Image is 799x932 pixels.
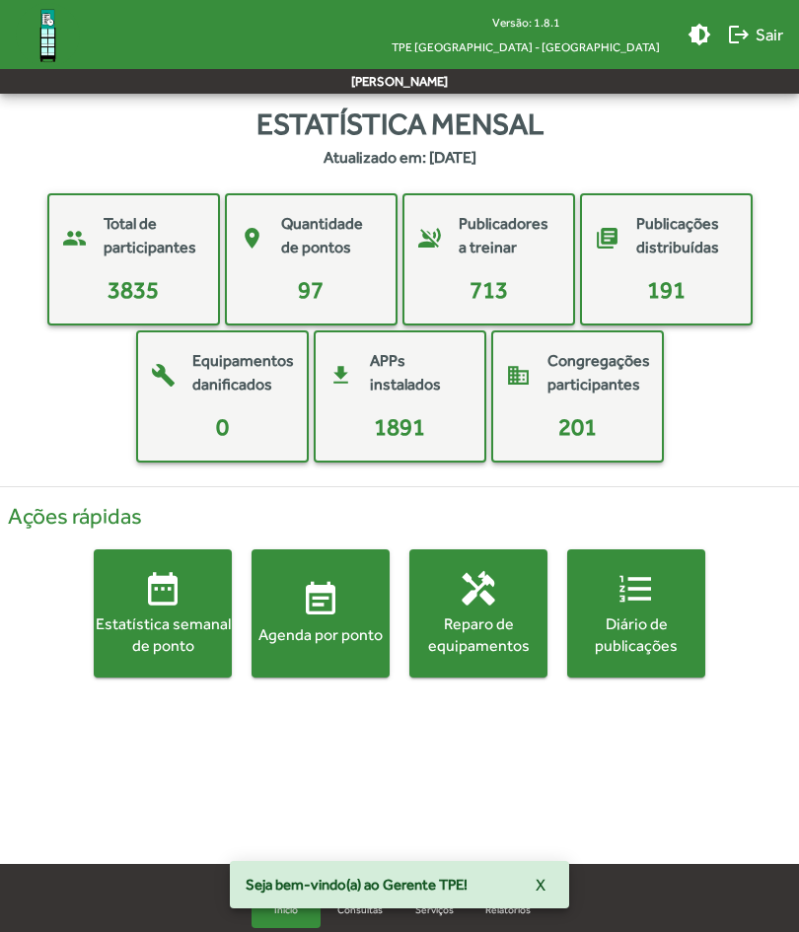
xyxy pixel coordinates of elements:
span: Estatística mensal [256,102,544,146]
div: Diário de publicações [567,614,705,659]
mat-icon: logout [727,23,751,46]
mat-card-title: Quantidade de pontos [281,212,376,259]
span: 191 [647,276,686,303]
mat-icon: get_app [324,358,358,393]
img: Logo [16,3,80,67]
span: X [536,867,545,902]
mat-card-title: Equipamentos danificados [192,349,294,396]
div: Agenda por ponto [252,625,390,647]
div: Versão: 1.8.1 [376,10,676,35]
strong: Atualizado em: [DATE] [324,146,476,170]
mat-icon: place [235,221,269,255]
mat-icon: domain [501,358,536,393]
mat-icon: people [57,221,92,255]
mat-icon: brightness_medium [688,23,711,46]
div: Reparo de equipamentos [409,614,547,659]
button: Reparo de equipamentos [409,549,547,678]
span: 3835 [108,276,159,303]
span: Sair [727,17,783,52]
mat-icon: library_books [590,221,624,255]
mat-icon: format_list_numbered [617,570,656,609]
button: X [520,867,561,902]
span: 97 [298,276,324,303]
mat-card-title: APPs instalados [370,349,465,396]
button: Estatística semanal de ponto [94,549,232,678]
span: 1891 [374,413,425,440]
button: Sair [719,17,791,52]
mat-card-title: Publicações distribuídas [636,212,731,259]
mat-card-title: Congregações participantes [547,349,650,396]
span: 201 [558,413,597,440]
mat-icon: handyman [459,570,498,609]
mat-icon: event_note [301,581,340,620]
div: Estatística semanal de ponto [94,614,232,659]
span: TPE [GEOGRAPHIC_DATA] - [GEOGRAPHIC_DATA] [376,35,676,59]
mat-icon: voice_over_off [412,221,447,255]
span: 713 [470,276,508,303]
button: Diário de publicações [567,549,705,678]
span: 0 [216,413,229,440]
mat-icon: date_range [143,570,182,609]
mat-card-title: Total de participantes [104,212,198,259]
mat-icon: build [146,358,181,393]
span: Seja bem-vindo(a) ao Gerente TPE! [246,875,468,895]
button: Agenda por ponto [252,549,390,678]
mat-card-title: Publicadores a treinar [459,212,553,259]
